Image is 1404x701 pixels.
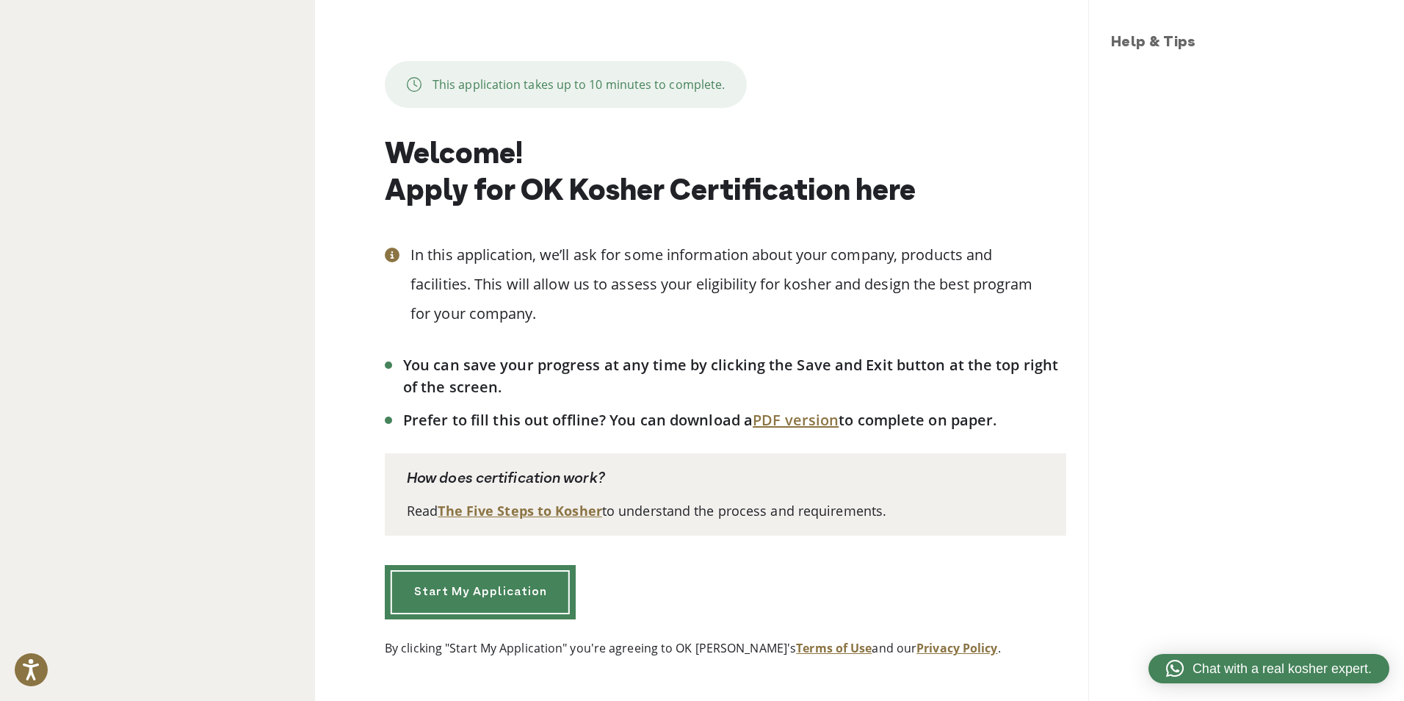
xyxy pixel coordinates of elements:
[796,640,872,656] a: Terms of Use
[385,137,1066,211] h1: Welcome! Apply for OK Kosher Certification here
[1111,32,1389,54] h3: Help & Tips
[1193,659,1372,679] span: Chat with a real kosher expert.
[916,640,997,656] a: Privacy Policy
[410,240,1066,328] p: In this application, we’ll ask for some information about your company, products and facilities. ...
[407,468,1044,490] p: How does certification work?
[385,639,1066,657] p: By clicking "Start My Application" you're agreeing to OK [PERSON_NAME]'s and our .
[385,565,576,619] a: Start My Application
[403,409,1066,431] li: Prefer to fill this out offline? You can download a to complete on paper.
[407,501,1044,521] p: Read to understand the process and requirements.
[438,502,601,520] a: The Five Steps to Kosher
[753,410,839,430] a: PDF version
[433,76,725,93] p: This application takes up to 10 minutes to complete.
[1148,654,1389,683] a: Chat with a real kosher expert.
[403,354,1066,398] li: You can save your progress at any time by clicking the Save and Exit button at the top right of t...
